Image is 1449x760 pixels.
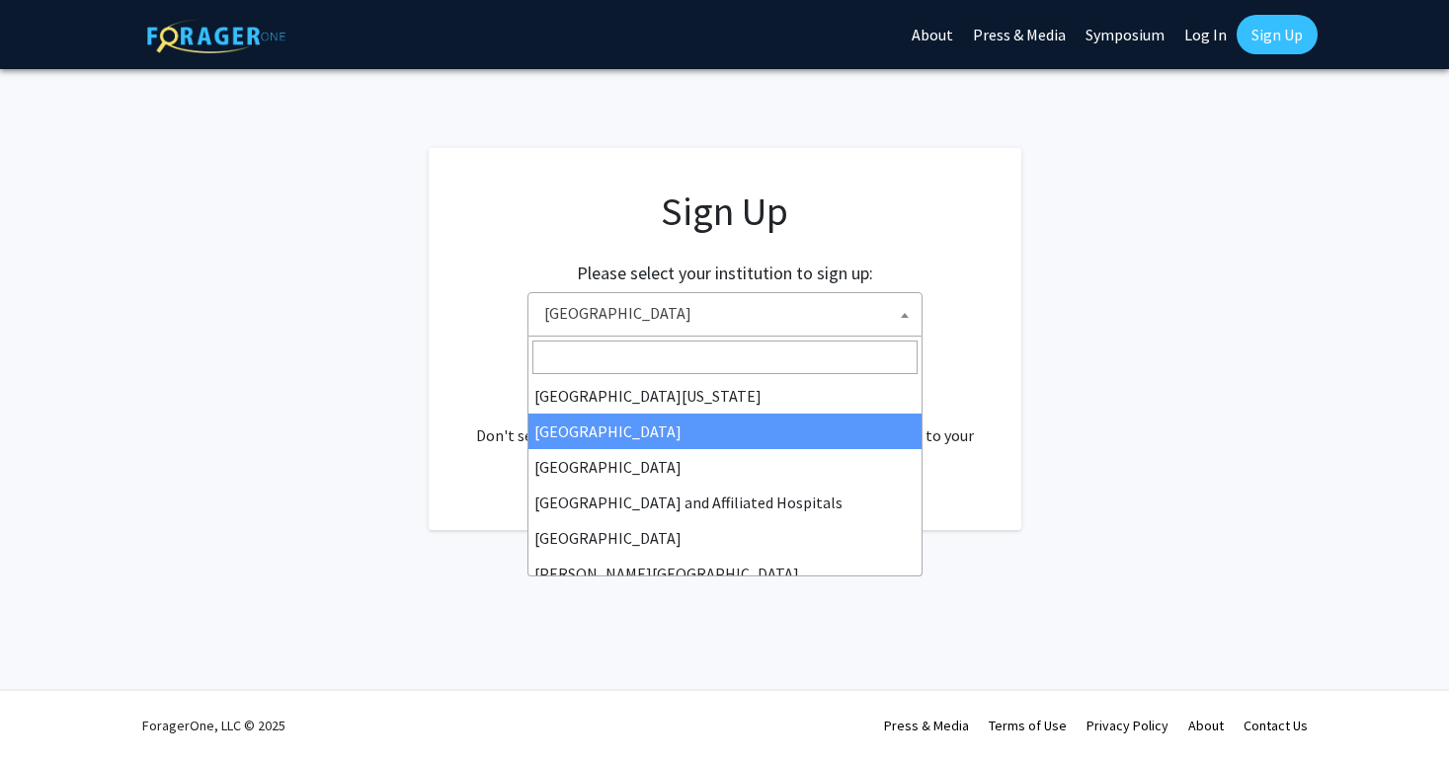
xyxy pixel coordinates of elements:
[1237,15,1318,54] a: Sign Up
[884,717,969,734] a: Press & Media
[528,520,922,556] li: [GEOGRAPHIC_DATA]
[528,485,922,520] li: [GEOGRAPHIC_DATA] and Affiliated Hospitals
[1244,717,1308,734] a: Contact Us
[142,691,285,760] div: ForagerOne, LLC © 2025
[1188,717,1224,734] a: About
[468,188,982,235] h1: Sign Up
[527,292,923,337] span: Emory University
[528,556,922,615] li: [PERSON_NAME][GEOGRAPHIC_DATA][PERSON_NAME]
[15,671,84,745] iframe: Chat
[1087,717,1168,734] a: Privacy Policy
[577,263,873,284] h2: Please select your institution to sign up:
[536,293,922,334] span: Emory University
[528,378,922,414] li: [GEOGRAPHIC_DATA][US_STATE]
[528,414,922,449] li: [GEOGRAPHIC_DATA]
[989,717,1067,734] a: Terms of Use
[532,341,918,374] input: Search
[147,19,285,53] img: ForagerOne Logo
[528,449,922,485] li: [GEOGRAPHIC_DATA]
[468,376,982,471] div: Already have an account? . Don't see your institution? about bringing ForagerOne to your institut...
